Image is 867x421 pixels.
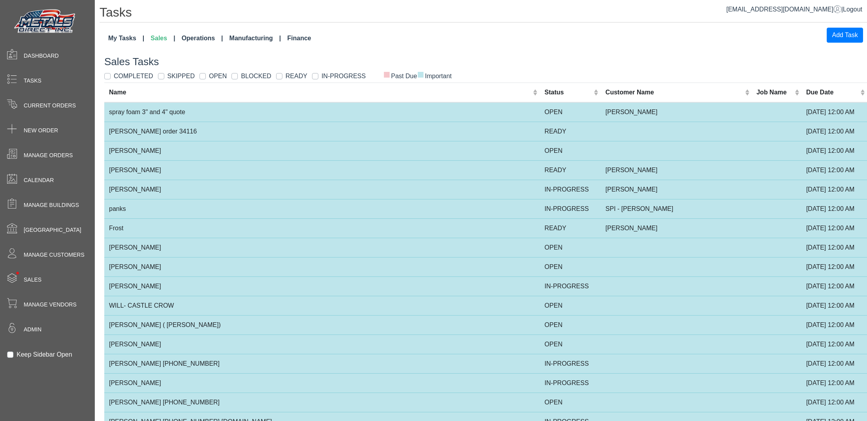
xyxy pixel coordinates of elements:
td: IN-PROGRESS [540,354,601,373]
span: Manage Customers [24,251,85,259]
td: OPEN [540,335,601,354]
td: [PERSON_NAME] [601,218,752,238]
td: [DATE] 12:00 AM [801,102,867,122]
span: Sales [24,276,41,284]
td: [PERSON_NAME] [104,276,540,296]
td: IN-PROGRESS [540,199,601,218]
img: Metals Direct Inc Logo [12,7,79,36]
div: Status [545,88,592,97]
td: Frost [104,218,540,238]
a: Operations [179,30,226,46]
td: [DATE] 12:00 AM [801,276,867,296]
td: IN-PROGRESS [540,276,601,296]
td: [DATE] 12:00 AM [801,199,867,218]
td: panks [104,199,540,218]
td: [PERSON_NAME] ( [PERSON_NAME]) [104,315,540,335]
td: [DATE] 12:00 AM [801,296,867,315]
td: [DATE] 12:00 AM [801,218,867,238]
label: OPEN [209,71,227,81]
span: Logout [843,6,862,13]
td: OPEN [540,102,601,122]
td: READY [540,122,601,141]
td: [PERSON_NAME] [104,141,540,160]
div: Customer Name [606,88,743,97]
td: OPEN [540,257,601,276]
a: My Tasks [105,30,147,46]
span: Tasks [24,77,41,85]
td: [DATE] 12:00 AM [801,122,867,141]
td: [DATE] 12:00 AM [801,160,867,180]
td: [PERSON_NAME] [601,160,752,180]
td: [PERSON_NAME] [104,160,540,180]
td: OPEN [540,141,601,160]
td: SPI - [PERSON_NAME] [601,199,752,218]
td: [PERSON_NAME] [104,373,540,393]
td: [PERSON_NAME] [601,102,752,122]
td: [DATE] 12:00 AM [801,335,867,354]
td: READY [540,160,601,180]
a: Manufacturing [226,30,284,46]
td: [DATE] 12:00 AM [801,315,867,335]
td: IN-PROGRESS [540,180,601,199]
td: spray foam 3" and 4" quote [104,102,540,122]
span: Manage Vendors [24,301,77,309]
td: [PERSON_NAME] [PHONE_NUMBER] [104,393,540,412]
span: Past Due [383,73,417,79]
td: [PERSON_NAME] [601,180,752,199]
td: [DATE] 12:00 AM [801,373,867,393]
h3: Sales Tasks [104,56,867,68]
span: • [8,260,28,286]
td: OPEN [540,296,601,315]
td: [DATE] 12:00 AM [801,180,867,199]
td: [PERSON_NAME] [PHONE_NUMBER] [104,354,540,373]
div: | [726,5,862,14]
span: Manage Orders [24,151,73,160]
td: [PERSON_NAME] [104,335,540,354]
span: Dashboard [24,52,59,60]
td: [PERSON_NAME] [104,180,540,199]
span: Manage Buildings [24,201,79,209]
label: Keep Sidebar Open [17,350,72,359]
div: Name [109,88,531,97]
span: Important [417,73,452,79]
span: ■ [383,71,390,77]
td: WILL- CASTLE CROW [104,296,540,315]
span: Current Orders [24,101,76,110]
span: Admin [24,325,41,334]
label: SKIPPED [167,71,195,81]
td: [PERSON_NAME] [104,238,540,257]
label: IN-PROGRESS [322,71,366,81]
td: [DATE] 12:00 AM [801,257,867,276]
td: OPEN [540,393,601,412]
td: [PERSON_NAME] order 34116 [104,122,540,141]
a: [EMAIL_ADDRESS][DOMAIN_NAME] [726,6,841,13]
button: Add Task [827,28,863,43]
td: [DATE] 12:00 AM [801,141,867,160]
td: IN-PROGRESS [540,373,601,393]
td: [PERSON_NAME] [104,257,540,276]
span: New Order [24,126,58,135]
div: Due Date [806,88,858,97]
h1: Tasks [100,5,867,23]
label: COMPLETED [114,71,153,81]
td: [DATE] 12:00 AM [801,393,867,412]
label: BLOCKED [241,71,271,81]
td: [DATE] 12:00 AM [801,354,867,373]
span: ■ [417,71,424,77]
span: Calendar [24,176,54,184]
a: Finance [284,30,314,46]
a: Sales [147,30,178,46]
div: Job Name [756,88,792,97]
td: [DATE] 12:00 AM [801,238,867,257]
label: READY [286,71,307,81]
td: OPEN [540,238,601,257]
span: [GEOGRAPHIC_DATA] [24,226,81,234]
td: READY [540,218,601,238]
td: OPEN [540,315,601,335]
